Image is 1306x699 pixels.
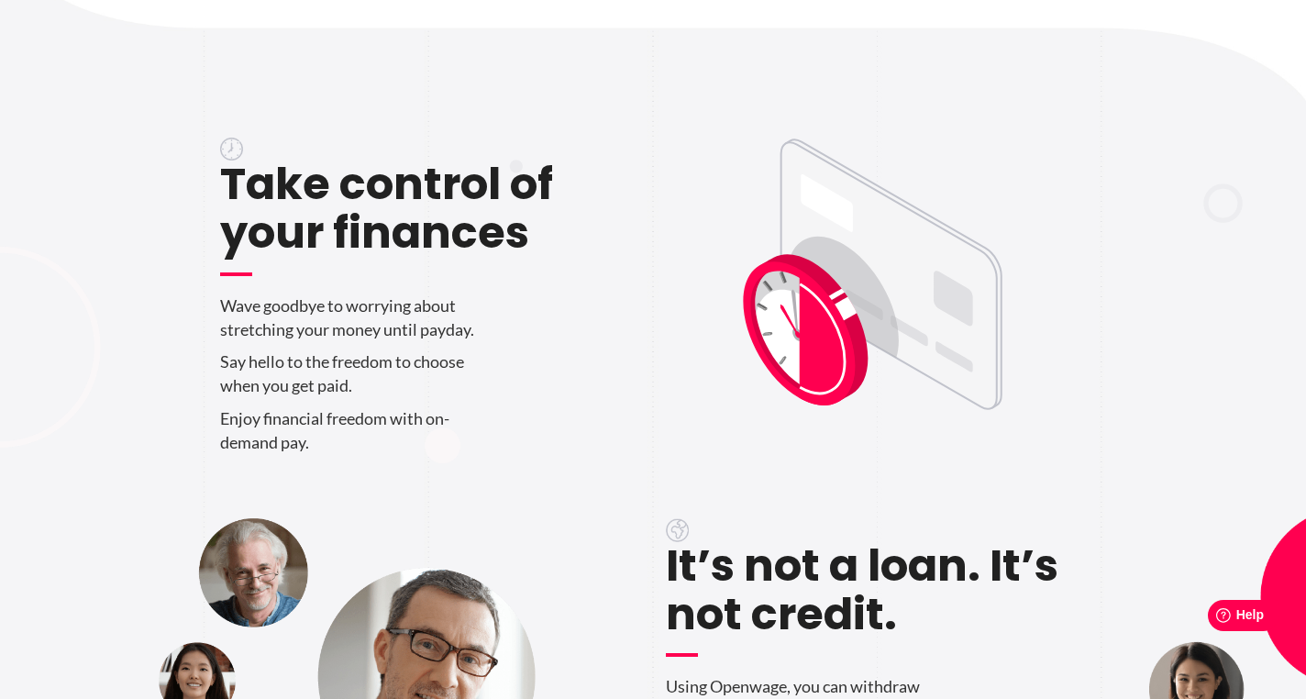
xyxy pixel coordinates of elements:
p: Say hello to the freedom to choose when you get paid. [220,350,640,397]
iframe: Help widget launcher [1143,593,1286,644]
img: No interest [666,518,689,542]
p: Wave goodbye to worrying about stretching your money until payday. [220,294,640,341]
p: Enjoy financial freedom with on-demand pay. [220,407,640,454]
h2: Take control of your finances [220,161,640,276]
img: Peace of mind [220,138,243,161]
h2: It’s not a loan. It’s not credit. [666,542,1086,658]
